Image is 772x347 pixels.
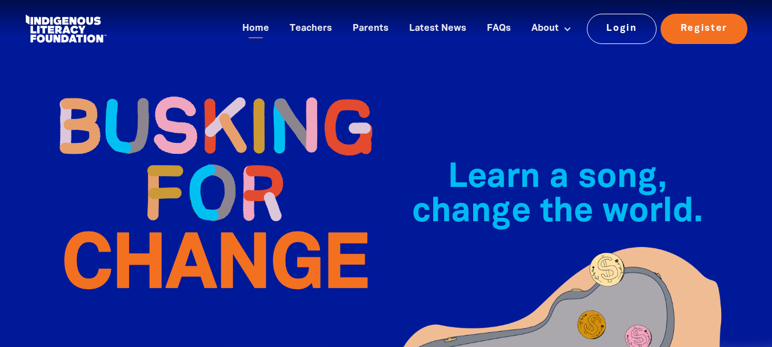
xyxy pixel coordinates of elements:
a: Login [587,14,657,43]
a: FAQs [480,19,518,38]
a: Register [661,14,747,43]
a: Teachers [283,19,339,38]
a: Home [235,19,276,38]
a: Latest News [402,19,473,38]
a: About [525,19,578,38]
a: Parents [346,19,395,38]
span: Learn a song, change the world. [412,162,703,228]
